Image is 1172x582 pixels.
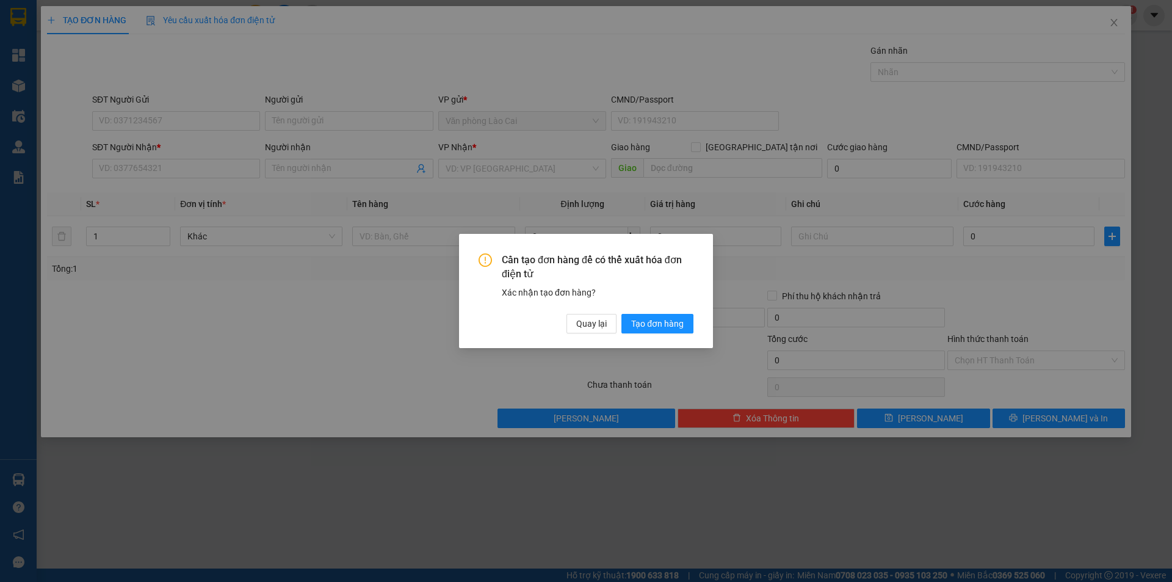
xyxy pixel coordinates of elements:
span: Tạo đơn hàng [631,317,684,330]
span: Quay lại [576,317,607,330]
span: exclamation-circle [479,253,492,267]
button: Quay lại [566,314,617,333]
span: Cần tạo đơn hàng để có thể xuất hóa đơn điện tử [502,253,693,281]
button: Tạo đơn hàng [621,314,693,333]
div: Xác nhận tạo đơn hàng? [502,286,693,299]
